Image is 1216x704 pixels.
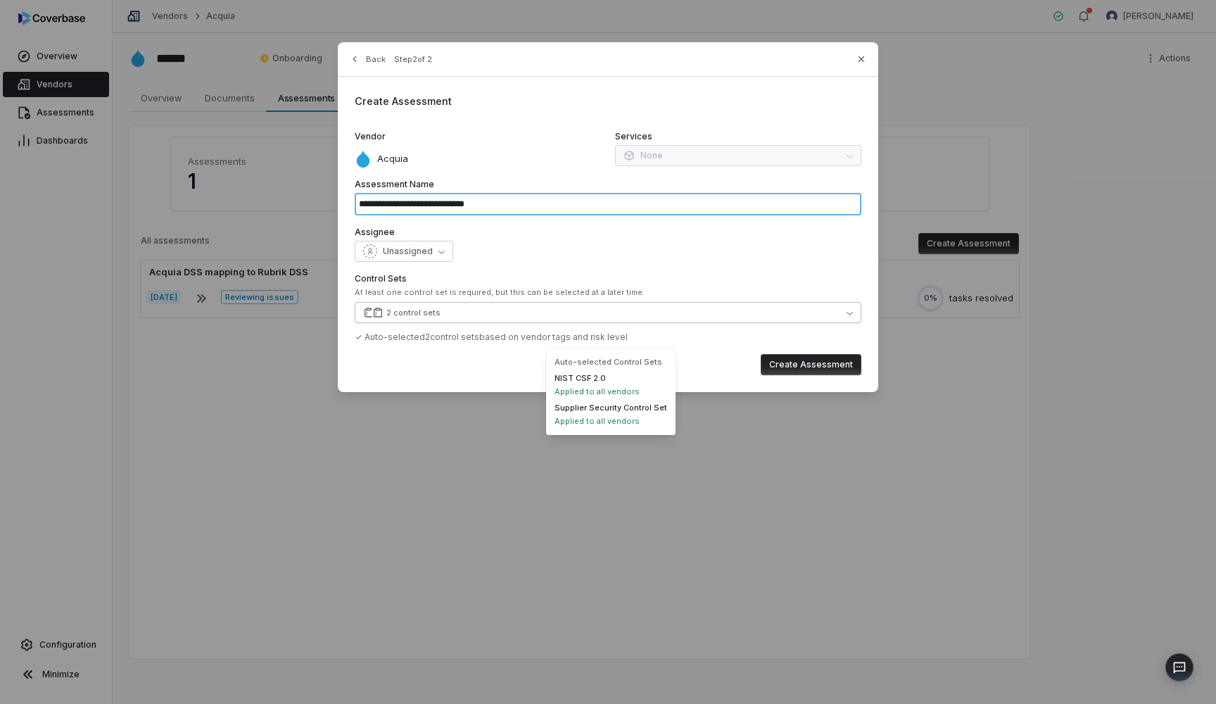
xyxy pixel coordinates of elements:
button: Create Assessment [761,354,861,375]
label: Assessment Name [355,179,861,190]
button: Back [345,46,390,72]
span: Step 2 of 2 [394,54,432,65]
span: Applied to all vendors [555,386,640,397]
span: Vendor [355,131,386,142]
span: Auto-selected Control Sets [555,357,667,367]
label: Control Sets [355,273,861,284]
label: Assignee [355,227,861,238]
label: Services [615,131,861,142]
span: NIST CSF 2.0 [555,373,606,384]
div: At least one control set is required, but this can be selected at a later time. [355,287,861,298]
span: Supplier Security Control Set [555,403,667,413]
div: ✓ Auto-selected 2 control set s based on vendor tags and risk level [355,332,861,343]
span: Applied to all vendors [555,416,640,427]
p: Acquia [372,152,408,166]
div: 2 control sets [386,308,441,318]
span: Unassigned [383,246,433,257]
span: Create Assessment [355,95,452,107]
